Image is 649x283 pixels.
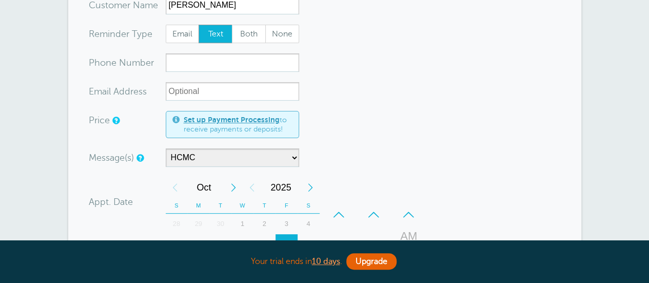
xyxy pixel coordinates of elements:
span: Cus [89,1,105,10]
div: Sunday, October 5 [166,234,188,255]
div: 9 [253,234,276,255]
div: Thursday, October 2 [253,214,276,234]
div: 7 [209,234,231,255]
label: Message(s) [89,153,134,162]
th: M [187,198,209,214]
th: T [209,198,231,214]
span: Text [199,25,232,43]
div: Monday, September 29 [187,214,209,234]
div: Monday, October 6 [187,234,209,255]
input: Optional [166,82,299,101]
div: ress [89,82,166,101]
div: 3 [276,214,298,234]
th: F [276,198,298,214]
span: il Add [107,87,130,96]
div: 6 [187,234,209,255]
div: AM [397,226,421,247]
span: Both [232,25,265,43]
div: 4 [298,214,320,234]
div: 5 [166,234,188,255]
div: 2 [253,214,276,234]
label: Both [232,25,266,43]
span: to receive payments or deposits! [184,116,292,134]
div: 1 [231,214,253,234]
label: Price [89,116,110,125]
label: Email [166,25,200,43]
span: Pho [89,58,106,67]
span: None [266,25,299,43]
a: Set up Payment Processing [184,116,280,124]
div: Tuesday, September 30 [209,214,231,234]
div: Saturday, October 4 [298,214,320,234]
div: 8 [231,234,253,255]
th: S [298,198,320,214]
a: Upgrade [346,253,397,270]
div: 28 [166,214,188,234]
a: Simple templates and custom messages will use the reminder schedule set under Settings > Reminder... [136,155,143,161]
div: 11 [298,234,320,255]
label: None [265,25,299,43]
span: 2025 [261,177,301,198]
div: Sunday, September 28 [166,214,188,234]
label: Text [199,25,232,43]
div: Thursday, October 9 [253,234,276,255]
div: Next Year [301,177,320,198]
div: 30 [209,214,231,234]
div: Friday, October 10 [276,234,298,255]
div: Today, Wednesday, October 8 [231,234,253,255]
span: tomer N [105,1,140,10]
th: W [231,198,253,214]
div: Wednesday, October 1 [231,214,253,234]
div: Next Month [224,177,243,198]
div: Friday, October 3 [276,214,298,234]
div: Previous Month [166,177,184,198]
label: Appt. Date [89,197,133,206]
div: 10 [276,234,298,255]
div: Saturday, October 11 [298,234,320,255]
span: ne Nu [106,58,132,67]
span: October [184,177,224,198]
th: T [253,198,276,214]
div: Previous Year [243,177,261,198]
label: Reminder Type [89,29,152,39]
div: Your trial ends in . [68,251,581,273]
a: An optional price for the appointment. If you set a price, you can include a payment link in your... [112,117,119,124]
div: 29 [187,214,209,234]
span: Ema [89,87,107,96]
th: S [166,198,188,214]
div: mber [89,53,166,72]
div: Tuesday, October 7 [209,234,231,255]
a: 10 days [312,257,340,266]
